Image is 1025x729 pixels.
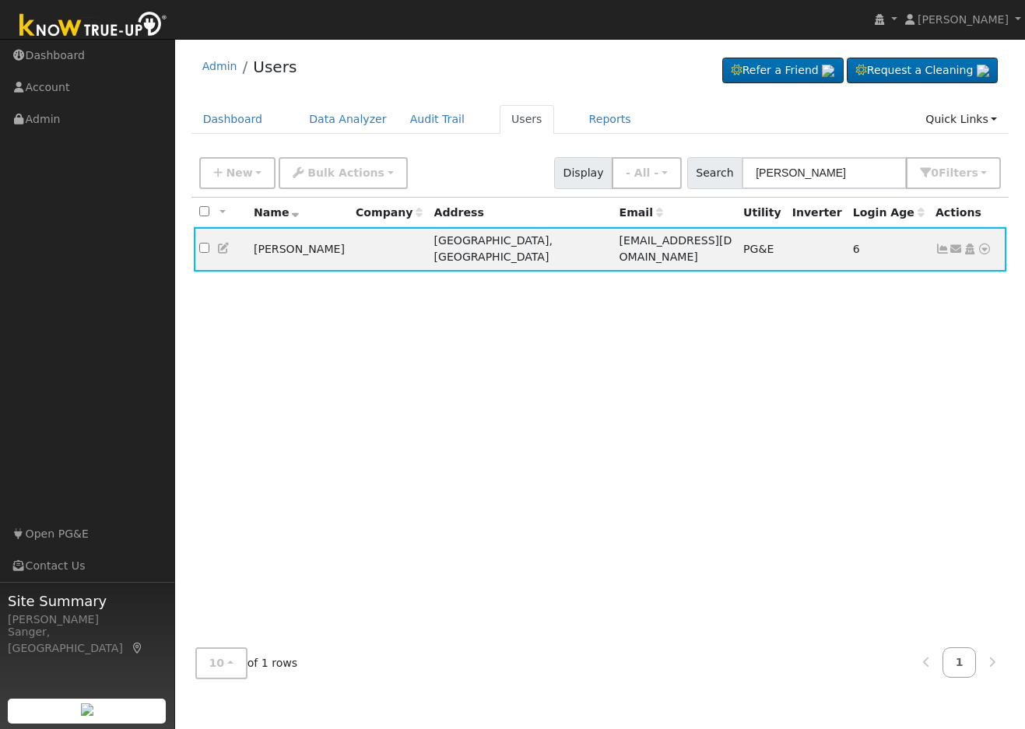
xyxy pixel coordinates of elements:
div: Utility [743,205,781,221]
span: 10 [209,657,225,669]
img: Know True-Up [12,9,175,44]
td: [GEOGRAPHIC_DATA], [GEOGRAPHIC_DATA] [428,227,613,272]
a: Login As [963,243,977,255]
a: Request a Cleaning [847,58,998,84]
a: Quick Links [914,105,1009,134]
img: retrieve [977,65,989,77]
img: retrieve [822,65,834,77]
button: 0Filters [906,157,1001,189]
a: Users [253,58,297,76]
a: Admin [202,60,237,72]
button: Bulk Actions [279,157,407,189]
div: Sanger, [GEOGRAPHIC_DATA] [8,624,167,657]
input: Search [742,157,907,189]
div: [PERSON_NAME] [8,612,167,628]
div: Inverter [792,205,842,221]
button: New [199,157,276,189]
div: Address [434,205,609,221]
span: PG&E [743,243,774,255]
a: Xronlh@gmail.com [950,241,964,258]
span: [PERSON_NAME] [918,13,1009,26]
td: [PERSON_NAME] [248,227,350,272]
a: Map [131,642,145,654]
span: Filter [939,166,978,179]
span: of 1 rows [195,647,298,679]
span: Search [687,157,742,189]
span: Days since last login [853,206,925,219]
a: Refer a Friend [722,58,844,84]
a: Reports [577,105,643,134]
span: Email [620,206,663,219]
span: New [226,166,252,179]
a: Edit User [217,242,231,254]
a: Dashboard [191,105,275,134]
button: 10 [195,647,247,679]
span: Display [554,157,613,189]
button: - All - [612,157,682,189]
a: 1 [943,647,977,678]
span: Site Summary [8,591,167,612]
a: Data Analyzer [297,105,398,134]
span: 09/10/2025 3:17:41 PM [853,243,860,255]
span: Name [254,206,300,219]
a: Show Graph [935,243,950,255]
span: [EMAIL_ADDRESS][DOMAIN_NAME] [620,234,732,263]
div: Actions [935,205,1001,221]
a: Users [500,105,554,134]
span: s [971,166,978,179]
img: retrieve [81,703,93,716]
span: Company name [356,206,423,219]
a: Audit Trail [398,105,476,134]
a: Other actions [978,241,992,258]
span: Bulk Actions [307,166,384,179]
